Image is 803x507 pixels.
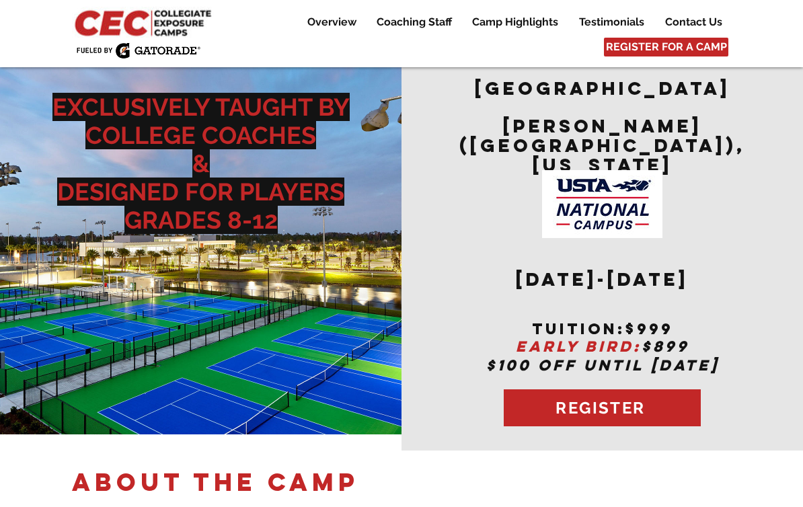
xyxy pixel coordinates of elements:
[642,337,689,356] span: $899
[297,14,366,30] a: Overview
[504,389,701,426] a: REGISTER
[459,134,745,176] span: ([GEOGRAPHIC_DATA]), [US_STATE]
[655,14,732,30] a: Contact Us
[72,7,217,38] img: CEC Logo Primary_edited.jpg
[57,178,344,206] span: DESIGNED FOR PLAYERS
[52,93,350,149] span: EXCLUSIVELY TAUGHT BY COLLEGE COACHES
[532,319,673,338] span: tuition:$999
[516,337,642,356] span: EARLY BIRD:
[572,14,651,30] p: Testimonials
[192,149,210,178] span: &
[606,40,727,54] span: REGISTER FOR A CAMP
[604,38,728,56] a: REGISTER FOR A CAMP
[462,14,568,30] a: Camp Highlights
[301,14,363,30] p: Overview
[72,467,359,498] span: ABOUT THE CAMP
[556,398,645,418] span: REGISTER
[76,42,200,58] img: Fueled by Gatorade.png
[486,356,719,375] span: $100 OFF UNTIL [DATE]
[569,14,654,30] a: Testimonials
[516,268,689,290] span: [DATE]-[DATE]
[370,14,459,30] p: Coaching Staff
[287,14,732,30] nav: Site
[124,206,278,234] span: GRADES 8-12
[475,77,730,100] span: [GEOGRAPHIC_DATA]
[367,14,461,30] a: Coaching Staff
[658,14,729,30] p: Contact Us
[465,14,565,30] p: Camp Highlights
[503,114,702,137] span: [PERSON_NAME]
[542,170,662,238] img: USTA Campus image_edited.jpg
